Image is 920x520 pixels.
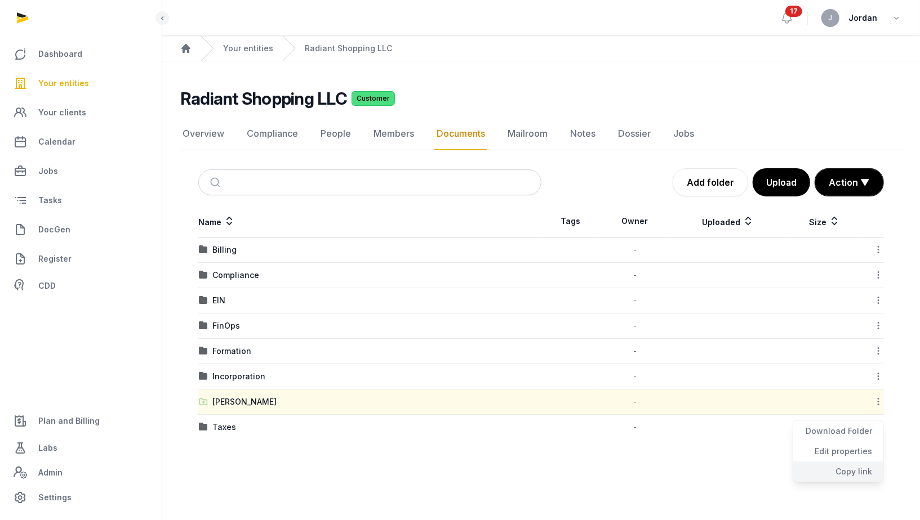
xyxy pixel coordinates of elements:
a: Your entities [223,43,273,54]
img: folder.svg [199,321,208,330]
img: folder-upload.svg [199,397,208,406]
a: Tasks [9,187,153,214]
a: DocGen [9,216,153,243]
a: Notes [568,118,598,150]
span: Settings [38,491,72,504]
img: folder.svg [199,347,208,356]
td: - [600,313,670,339]
a: Calendar [9,128,153,155]
span: Register [38,252,72,266]
td: - [600,389,670,415]
span: 17 [785,6,802,17]
div: Incorporation [212,371,265,382]
img: folder.svg [199,271,208,280]
div: [PERSON_NAME] [212,396,277,407]
button: Upload [753,168,810,196]
a: Dashboard [9,41,153,68]
div: Copy link [793,461,883,482]
span: CDD [38,279,56,293]
a: Dossier [616,118,653,150]
nav: Breadcrumb [162,36,920,61]
th: Owner [600,205,670,237]
span: Jobs [38,164,58,178]
button: Submit [203,170,230,195]
a: Compliance [245,118,300,150]
span: Tasks [38,194,62,207]
a: Register [9,245,153,272]
div: FinOps [212,320,240,331]
a: Add folder [673,168,748,196]
a: Overview [180,118,226,150]
img: folder.svg [199,423,208,432]
div: Edit properties [793,441,883,461]
a: Radiant Shopping LLC [305,43,392,54]
td: - [600,237,670,263]
a: CDD [9,275,153,297]
span: Calendar [38,135,75,149]
a: Admin [9,461,153,484]
a: Labs [9,434,153,461]
th: Name [198,205,541,237]
button: J [821,9,839,27]
img: folder.svg [199,372,208,381]
a: Your clients [9,99,153,126]
th: Tags [541,205,600,237]
a: Mailroom [505,118,550,150]
td: - [600,288,670,313]
a: Settings [9,484,153,511]
span: J [829,15,833,21]
a: Plan and Billing [9,407,153,434]
div: EIN [212,295,225,306]
th: Uploaded [670,205,786,237]
a: Jobs [671,118,696,150]
a: People [318,118,353,150]
div: Formation [212,346,251,357]
a: Your entities [9,70,153,97]
div: Download Folder [793,421,883,441]
span: Jordan [848,11,877,25]
a: Documents [434,118,487,150]
span: Labs [38,441,57,455]
td: - [600,339,670,364]
a: Members [371,118,416,150]
span: Your entities [38,77,89,90]
span: Your clients [38,106,86,119]
span: Customer [352,91,395,106]
a: Jobs [9,158,153,185]
th: Size [785,205,864,237]
div: Compliance [212,270,259,281]
nav: Tabs [180,118,902,150]
h2: Radiant Shopping LLC [180,88,347,109]
div: Taxes [212,422,236,433]
td: - [600,364,670,389]
span: Dashboard [38,47,82,61]
span: DocGen [38,223,70,236]
span: Plan and Billing [38,414,100,428]
img: folder.svg [199,296,208,305]
span: Admin [38,466,63,479]
div: Billing [212,244,237,255]
img: folder.svg [199,245,208,254]
td: - [600,263,670,288]
td: - [600,415,670,440]
button: Action ▼ [815,169,883,196]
